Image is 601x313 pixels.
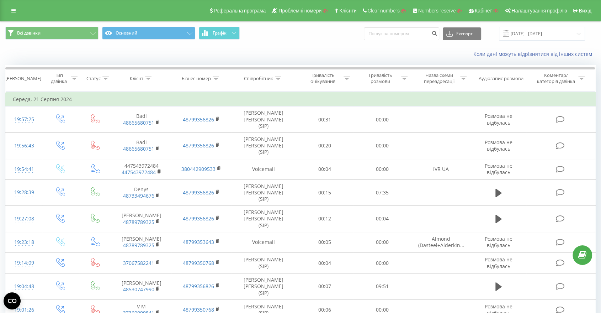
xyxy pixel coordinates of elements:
[473,51,596,57] a: Коли дані можуть відрізнятися вiд інших систем
[304,72,342,84] div: Тривалість очікування
[361,72,399,84] div: Тривалість розмови
[17,30,41,36] span: Всі дзвінки
[296,132,353,159] td: 00:20
[485,235,512,249] span: Розмова не відбулась
[296,253,353,273] td: 00:04
[231,232,296,252] td: Voicemail
[112,159,171,179] td: 447543972484
[123,260,154,266] a: 37067582241
[420,72,458,84] div: Назва схеми переадресації
[364,27,439,40] input: Пошук за номером
[183,239,214,245] a: 48799353643
[5,75,41,82] div: [PERSON_NAME]
[418,8,456,14] span: Numbers reserve
[214,8,266,14] span: Реферальна програма
[231,253,296,273] td: [PERSON_NAME] (SIP)
[86,75,101,82] div: Статус
[183,306,214,313] a: 48799350768
[278,8,321,14] span: Проблемні номери
[485,113,512,126] span: Розмова не відбулась
[296,273,353,300] td: 00:07
[123,192,154,199] a: 48733494676
[353,179,411,206] td: 07:35
[485,256,512,269] span: Розмова не відбулась
[244,75,273,82] div: Співробітник
[112,206,171,232] td: [PERSON_NAME]
[511,8,567,14] span: Налаштування профілю
[231,206,296,232] td: [PERSON_NAME] [PERSON_NAME] (SIP)
[123,145,154,152] a: 48665680751
[4,292,21,309] button: Open CMP widget
[485,162,512,176] span: Розмова не відбулась
[231,179,296,206] td: [PERSON_NAME] [PERSON_NAME] (SIP)
[296,232,353,252] td: 00:05
[13,186,35,199] div: 19:28:39
[183,215,214,222] a: 48799356826
[123,119,154,126] a: 48665680751
[353,132,411,159] td: 00:00
[443,27,481,40] button: Експорт
[296,206,353,232] td: 00:12
[112,106,171,133] td: Badi
[183,116,214,123] a: 48799356826
[130,75,143,82] div: Клієнт
[353,159,411,179] td: 00:00
[13,139,35,153] div: 19:56:43
[13,235,35,249] div: 19:23:18
[183,283,214,289] a: 48799356826
[123,219,154,225] a: 48789789325
[13,162,35,176] div: 19:54:41
[231,273,296,300] td: [PERSON_NAME] [PERSON_NAME] (SIP)
[231,159,296,179] td: Voicemail
[296,179,353,206] td: 00:15
[579,8,591,14] span: Вихід
[296,106,353,133] td: 00:31
[112,273,171,300] td: [PERSON_NAME]
[181,166,216,172] a: 380442909533
[475,8,492,14] span: Кабінет
[231,132,296,159] td: [PERSON_NAME] [PERSON_NAME] (SIP)
[182,75,211,82] div: Бізнес номер
[112,232,171,252] td: [PERSON_NAME]
[49,72,69,84] div: Тип дзвінка
[199,27,240,40] button: Графік
[13,212,35,226] div: 19:27:08
[6,92,596,106] td: Середа, 21 Серпня 2024
[13,256,35,270] div: 19:14:09
[183,189,214,196] a: 48799356826
[102,27,195,40] button: Основний
[535,72,576,84] div: Коментар/категорія дзвінка
[213,31,227,36] span: Графік
[353,253,411,273] td: 00:00
[112,179,171,206] td: Denys
[122,169,156,176] a: 447543972484
[296,159,353,179] td: 00:04
[112,132,171,159] td: Badi
[418,235,464,249] span: Almond (Dasteel+Alderkin...
[13,280,35,293] div: 19:04:48
[485,139,512,152] span: Розмова не відбулась
[353,106,411,133] td: 00:00
[183,142,214,149] a: 48799356826
[353,232,411,252] td: 00:00
[5,27,99,40] button: Всі дзвінки
[183,260,214,266] a: 48799350768
[231,106,296,133] td: [PERSON_NAME] [PERSON_NAME] (SIP)
[411,159,471,179] td: IVR UA
[123,286,154,293] a: 48530747990
[339,8,357,14] span: Клієнти
[353,206,411,232] td: 00:04
[368,8,400,14] span: Clear numbers
[353,273,411,300] td: 09:51
[13,113,35,126] div: 19:57:25
[479,75,523,82] div: Аудіозапис розмови
[123,242,154,249] a: 48789789325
